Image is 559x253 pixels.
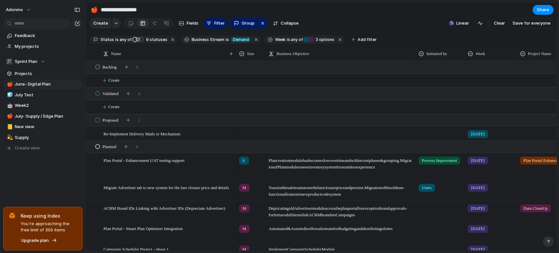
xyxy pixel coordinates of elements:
div: 💫 [7,134,11,141]
span: Save for everyone [512,20,550,27]
span: statuses [144,37,167,43]
button: Upgrade plan [19,236,59,245]
button: Create view [3,143,83,153]
span: any of [290,37,303,43]
button: 9 statuses [132,36,169,43]
span: Depricating old Advertiser module across the plan portal for exception brand approvals - for furt... [266,201,415,218]
span: is [115,37,119,43]
span: ACRM Brand IDs Linking wiht Advertiser IDs (Depreciate Advertiser) [103,204,225,211]
span: M [242,205,246,211]
span: [DATE] [471,205,485,211]
span: is [287,37,290,43]
span: Size [247,50,254,57]
span: Week [275,37,286,43]
span: Name [111,50,121,57]
div: 🧊 [7,91,11,99]
span: Re-Implement Delivery Mails or Mechanism [103,130,180,137]
button: Save for everyone [510,18,553,29]
span: Create [93,20,108,27]
button: 🍎 [89,5,100,15]
span: Data CleanUp [523,205,548,211]
button: 3 options [303,36,336,43]
div: 🍎July- Supply / Edge Plan [3,111,83,121]
span: Validated [102,90,119,97]
span: Process Improvment [422,157,457,164]
span: You're approaching the free limit of 300 items [21,221,77,233]
a: 📒New view [3,122,83,132]
div: 🍎 [91,5,98,14]
span: Status [101,37,114,43]
span: Week2 [15,102,80,109]
span: Automated & Assisted tool for sales team for Budgeting and shortlisting of sites [266,222,415,232]
button: Add filter [347,35,381,44]
button: Collapse [270,18,301,29]
span: [DATE] [471,131,485,137]
div: 🧊July Test [3,90,83,100]
span: Adonmo [6,7,23,13]
span: Migrate Advertiser tab to new system for the last closure price and details [103,183,229,191]
span: Keep using Index [21,212,77,219]
button: 📒 [6,124,12,130]
span: Implement Campaign Scheduler Module [266,243,415,253]
span: Week [475,50,485,57]
div: 🍎 [7,81,11,88]
span: Users [422,184,432,191]
button: 🍎 [6,113,12,120]
span: Proposed [102,117,118,124]
span: Business Objective [276,50,309,57]
button: Fields [176,18,201,29]
span: Group [242,20,254,27]
button: Share [532,5,553,15]
span: Business Stream [192,37,224,43]
button: Adonmo [3,5,34,15]
div: 🛠️ [6,58,12,65]
span: [DATE] [471,225,485,232]
span: 8 [136,144,138,150]
button: 🍎 [6,81,12,88]
div: 🤖Week2 [3,101,83,110]
span: To assist the sale teams to see the last closure price and persion. Migration of this old non-fun... [266,181,415,197]
span: Feedback [15,32,80,39]
span: Backlog [102,64,117,70]
button: Create [89,18,111,29]
button: Group [230,18,258,29]
span: Filter [214,20,225,27]
a: 🍎June- Digital Plan [3,79,83,89]
span: Clear [494,20,505,27]
button: isany of [286,36,304,43]
span: Initiatied by [426,50,447,57]
span: June- Digital Plan [15,81,80,88]
button: is [224,36,230,43]
a: My projects [3,42,83,51]
span: Planned [102,144,116,150]
span: Linear [456,20,469,27]
span: Supply [15,134,80,141]
span: Plan creationmodule has become slow overtime and with recent phases & grouping. Migration of Plan... [266,154,415,170]
button: isany of [114,36,133,43]
a: Feedback [3,31,83,41]
span: is [226,37,229,43]
span: Plan Portal - Enhancement UAT testing support [103,156,184,164]
span: 0 [136,64,139,70]
a: Projects [3,69,83,79]
span: options [314,37,334,43]
button: Clear [491,18,508,29]
span: 0 [138,90,140,97]
span: 1 [138,117,140,124]
span: any of [119,37,131,43]
span: Projects [15,70,80,77]
button: 💫 [6,134,12,141]
div: 🤖 [7,102,11,109]
button: 🧊 [6,92,12,98]
button: Filter [204,18,227,29]
span: [DATE] [471,157,485,164]
button: Demand [230,36,252,43]
span: July- Supply / Edge Plan [15,113,80,120]
a: 💫Supply [3,133,83,143]
span: Fields [187,20,198,27]
span: Project Name [528,50,551,57]
span: [DATE] [471,184,485,191]
button: Linear [446,18,472,28]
